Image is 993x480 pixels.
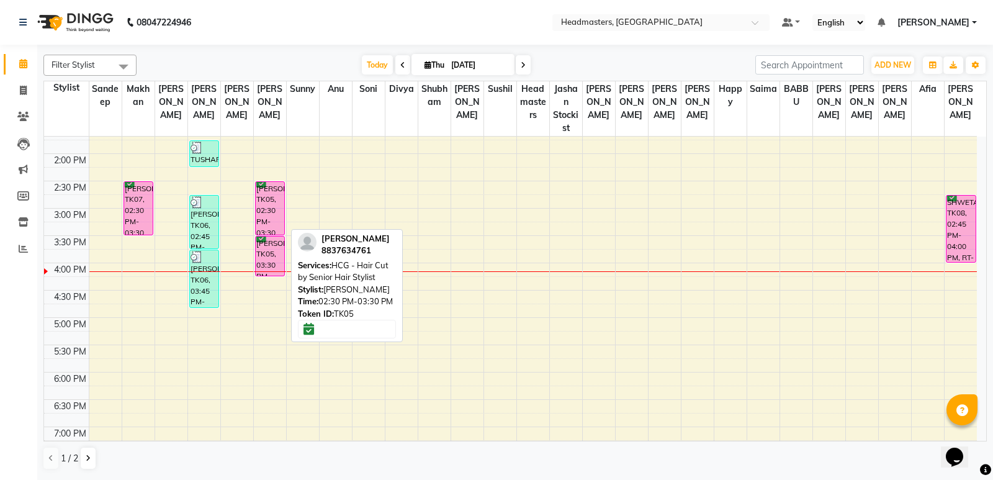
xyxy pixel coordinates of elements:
[298,296,318,306] span: Time:
[321,245,390,257] div: 8837634761
[747,81,780,97] span: Saima
[287,81,319,97] span: Sunny
[124,182,153,235] div: [PERSON_NAME], TK07, 02:30 PM-03:30 PM, HCG - Hair Cut by Senior Hair Stylist
[484,81,516,97] span: Sushil
[418,81,451,110] span: Shubham
[846,81,878,123] span: [PERSON_NAME]
[946,196,976,262] div: SHWETA, TK08, 02:45 PM-04:00 PM, RT-ES - Essensity Root Touchup(one inch only)
[52,427,89,440] div: 7:00 PM
[780,81,812,110] span: BABBU
[945,81,977,123] span: [PERSON_NAME]
[52,236,89,249] div: 3:30 PM
[616,81,648,123] span: [PERSON_NAME]
[298,233,317,251] img: profile
[447,56,510,75] input: 2025-09-04
[879,81,911,123] span: [PERSON_NAME]
[52,291,89,304] div: 4:30 PM
[421,60,447,70] span: Thu
[52,263,89,276] div: 4:00 PM
[190,250,219,307] div: [PERSON_NAME], TK06, 03:45 PM-04:50 PM, BRD - [PERSON_NAME],HCG - Hair Cut by Senior Hair Stylist...
[362,55,393,75] span: Today
[52,181,89,194] div: 2:30 PM
[755,55,864,75] input: Search Appointment
[298,296,396,308] div: 02:30 PM-03:30 PM
[681,81,714,123] span: [PERSON_NAME]
[52,154,89,167] div: 2:00 PM
[254,81,286,123] span: [PERSON_NAME]
[550,81,582,136] span: Jashan stockist
[52,209,89,222] div: 3:00 PM
[190,141,219,166] div: TUSHAR, TK04, 01:45 PM-02:15 PM, HCG-B - BABY BOY HAIR CUT
[52,60,95,70] span: Filter Stylist
[353,81,385,97] span: Soni
[321,233,390,243] span: [PERSON_NAME]
[188,81,220,123] span: [PERSON_NAME]
[813,81,845,123] span: [PERSON_NAME]
[61,452,78,465] span: 1 / 2
[298,284,396,296] div: [PERSON_NAME]
[52,345,89,358] div: 5:30 PM
[298,260,331,270] span: Services:
[137,5,191,40] b: 08047224946
[190,196,219,248] div: [PERSON_NAME], TK06, 02:45 PM-03:45 PM, HCG - Hair Cut by Senior Hair Stylist
[155,81,187,123] span: [PERSON_NAME]
[32,5,117,40] img: logo
[52,318,89,331] div: 5:00 PM
[385,81,418,97] span: Divya
[44,81,89,94] div: Stylist
[874,60,911,70] span: ADD NEW
[256,237,285,276] div: [PERSON_NAME], TK05, 03:30 PM-04:15 PM, BRD - [PERSON_NAME]
[897,16,969,29] span: [PERSON_NAME]
[221,81,253,123] span: [PERSON_NAME]
[912,81,944,97] span: Afia
[583,81,615,123] span: [PERSON_NAME]
[298,260,389,283] span: HCG - Hair Cut by Senior Hair Stylist
[517,81,549,123] span: Headmasters
[941,430,981,468] iframe: chat widget
[52,373,89,386] div: 6:00 PM
[451,81,483,123] span: [PERSON_NAME]
[320,81,352,97] span: Anu
[871,57,914,74] button: ADD NEW
[256,182,285,235] div: [PERSON_NAME], TK05, 02:30 PM-03:30 PM, HCG - Hair Cut by Senior Hair Stylist
[298,309,334,319] span: Token ID:
[122,81,155,110] span: Makhan
[649,81,681,123] span: [PERSON_NAME]
[298,284,323,294] span: Stylist:
[89,81,122,110] span: Sandeep
[714,81,747,110] span: Happy
[52,400,89,413] div: 6:30 PM
[298,308,396,320] div: TK05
